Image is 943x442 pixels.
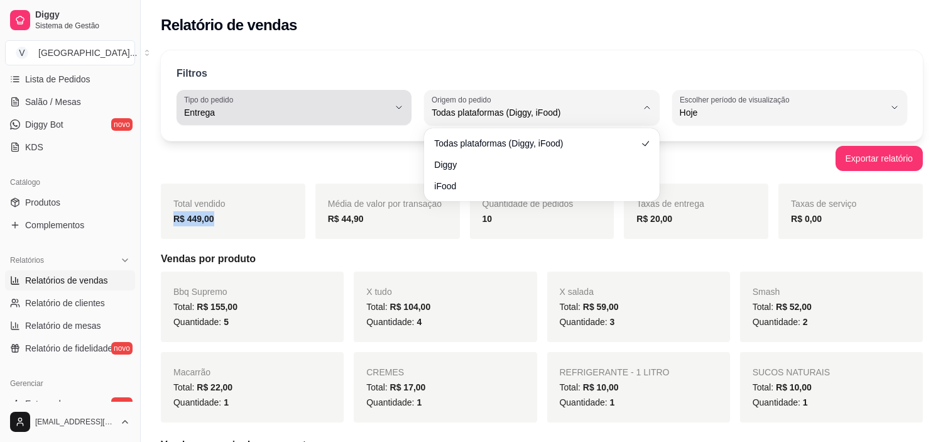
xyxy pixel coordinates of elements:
span: Quantidade: [753,397,808,407]
strong: R$ 0,00 [791,214,822,224]
span: Relatório de fidelidade [25,342,112,355]
span: Sistema de Gestão [35,21,130,31]
span: Total vendido [173,199,226,209]
span: Relatórios de vendas [25,274,108,287]
div: Catálogo [5,172,135,192]
span: Total: [560,382,619,392]
span: Quantidade: [753,317,808,327]
span: X salada [560,287,594,297]
span: Total: [366,302,430,312]
span: Média de valor por transação [328,199,442,209]
strong: R$ 44,90 [328,214,364,224]
span: Salão / Mesas [25,96,81,108]
span: X tudo [366,287,391,297]
span: Bbq Supremo [173,287,227,297]
span: Total: [560,302,619,312]
span: CREMES [366,367,404,377]
h5: Vendas por produto [161,251,923,267]
span: Quantidade: [366,317,422,327]
strong: 10 [482,214,493,224]
span: R$ 155,00 [197,302,237,312]
span: Relatório de clientes [25,297,105,309]
span: Produtos [25,196,60,209]
span: 1 [224,397,229,407]
strong: R$ 449,00 [173,214,214,224]
span: Relatórios [10,255,44,265]
span: 1 [610,397,615,407]
span: Smash [753,287,780,297]
span: Total: [753,302,812,312]
span: Taxas de entrega [636,199,704,209]
label: Tipo do pedido [184,94,237,105]
span: Total: [366,382,425,392]
span: R$ 52,00 [776,302,812,312]
span: Diggy [434,158,636,171]
span: Hoje [680,106,885,119]
span: Diggy Bot [25,118,63,131]
span: 2 [803,317,808,327]
span: 5 [224,317,229,327]
button: Select a team [5,40,135,65]
span: iFood [434,180,636,192]
span: REFRIGERANTE - 1 LITRO [560,367,670,377]
span: 1 [803,397,808,407]
span: Lista de Pedidos [25,73,90,86]
div: [GEOGRAPHIC_DATA] ... [38,47,137,59]
span: R$ 10,00 [776,382,812,392]
span: Complementos [25,219,84,231]
p: Filtros [177,66,207,81]
span: 1 [417,397,422,407]
label: Origem do pedido [432,94,495,105]
span: Diggy [35,9,130,21]
span: Quantidade: [560,397,615,407]
span: Todas plataformas (Diggy, iFood) [432,106,636,119]
span: 4 [417,317,422,327]
h2: Relatório de vendas [161,15,297,35]
span: R$ 59,00 [583,302,619,312]
span: Entrega [184,106,389,119]
button: Exportar relatório [836,146,923,171]
span: Quantidade: [366,397,422,407]
span: Total: [173,302,237,312]
span: Quantidade: [173,317,229,327]
span: Quantidade de pedidos [482,199,574,209]
span: [EMAIL_ADDRESS][DOMAIN_NAME] [35,417,115,427]
span: R$ 104,00 [390,302,431,312]
label: Escolher período de visualização [680,94,793,105]
span: Total: [753,382,812,392]
span: Relatório de mesas [25,319,101,332]
span: R$ 10,00 [583,382,619,392]
span: SUCOS NATURAIS [753,367,830,377]
span: KDS [25,141,43,153]
span: Entregadores [25,397,78,410]
span: V [16,47,28,59]
span: Total: [173,382,232,392]
span: Todas plataformas (Diggy, iFood) [434,137,636,150]
span: 3 [610,317,615,327]
span: Macarrão [173,367,210,377]
span: Quantidade: [173,397,229,407]
span: Quantidade: [560,317,615,327]
div: Gerenciar [5,373,135,394]
span: Taxas de serviço [791,199,856,209]
strong: R$ 20,00 [636,214,672,224]
span: R$ 17,00 [390,382,426,392]
span: R$ 22,00 [197,382,232,392]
